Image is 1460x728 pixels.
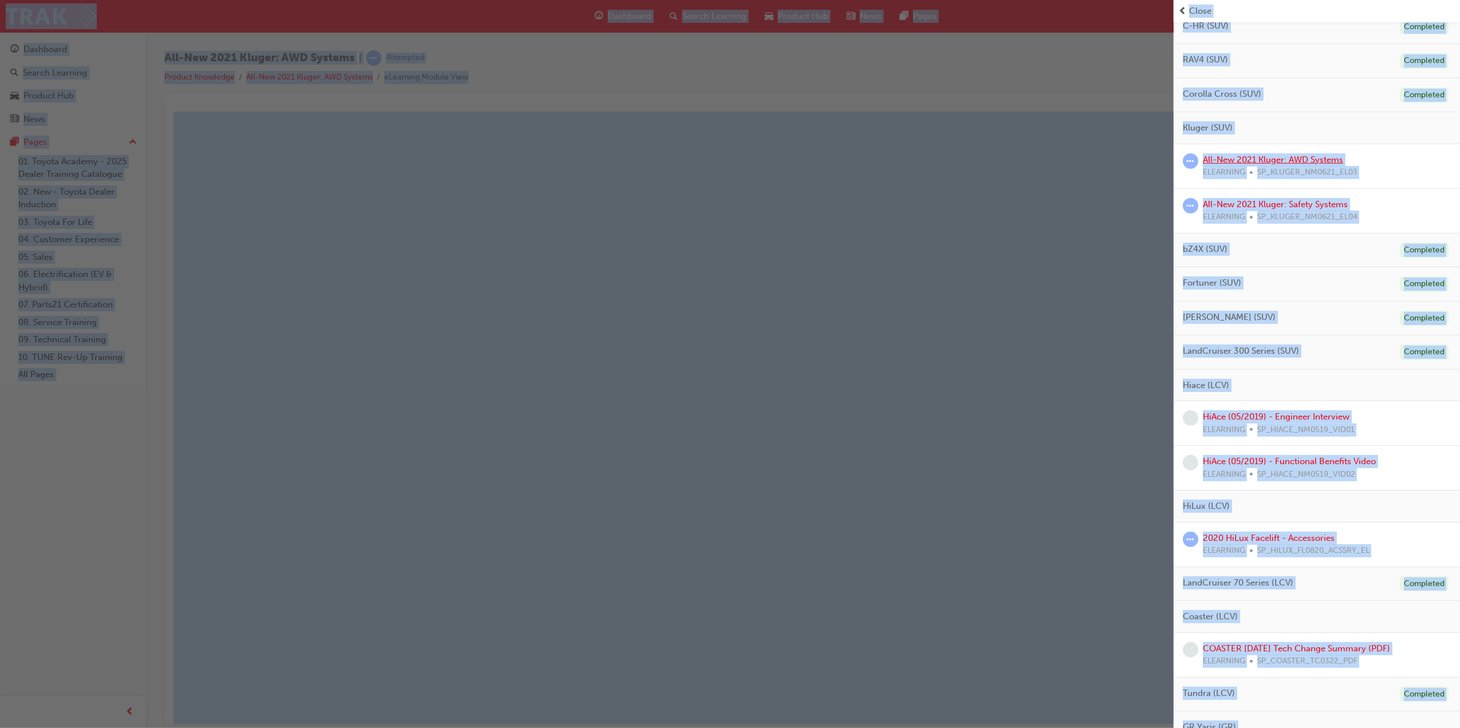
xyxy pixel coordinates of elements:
div: Completed [1400,53,1449,69]
span: learningRecordVerb_NONE-icon [1183,455,1198,470]
div: Completed [1400,276,1449,292]
button: prev-iconClose [1178,5,1455,18]
span: C-HR (SUV) [1183,19,1229,33]
span: ELEARNING [1203,211,1245,224]
span: SP_COASTER_TC0322_PDF [1257,655,1357,668]
div: Completed [1400,311,1449,326]
a: 2020 HiLux Facelift - Accessories [1203,533,1335,543]
span: SP_HIACE_NM0519_VID02 [1257,468,1355,481]
span: SP_KLUGER_NM0621_EL04 [1257,211,1357,224]
span: learningRecordVerb_NONE-icon [1183,642,1198,658]
span: RAV4 (SUV) [1183,53,1228,66]
div: Completed [1400,88,1449,103]
span: Coaster (LCV) [1183,610,1238,623]
div: Completed [1400,19,1449,35]
span: prev-icon [1178,5,1187,18]
span: SP_KLUGER_NM0621_EL03 [1257,166,1357,179]
span: Close [1189,5,1211,18]
span: Kluger (SUV) [1183,121,1233,134]
span: SP_HILUX_FL0820_ACSSRY_EL [1257,544,1370,557]
div: Completed [1400,687,1449,702]
span: Fortuner (SUV) [1183,276,1241,290]
span: ELEARNING [1203,424,1245,437]
span: Tundra (LCV) [1183,687,1235,700]
div: Completed [1400,345,1449,360]
a: All-New 2021 Kluger: Safety Systems [1203,199,1348,209]
span: learningRecordVerb_NONE-icon [1183,410,1198,426]
span: learningRecordVerb_ATTEMPT-icon [1183,153,1198,169]
span: HiLux (LCV) [1183,500,1230,513]
span: ELEARNING [1203,166,1245,179]
span: learningRecordVerb_ATTEMPT-icon [1183,532,1198,547]
span: SP_HIACE_NM0519_VID01 [1257,424,1355,437]
span: ELEARNING [1203,544,1245,557]
span: Corolla Cross (SUV) [1183,88,1261,101]
div: Completed [1400,576,1449,592]
span: learningRecordVerb_ATTEMPT-icon [1183,198,1198,213]
span: ELEARNING [1203,655,1245,668]
a: HiAce (05/2019) - Engineer Interview [1203,412,1349,422]
span: bZ4X (SUV) [1183,243,1227,256]
div: Completed [1400,243,1449,258]
a: HiAce (05/2019) - Functional Benefits Video [1203,456,1376,466]
a: All-New 2021 Kluger: AWD Systems [1203,155,1343,165]
span: LandCruiser 300 Series (SUV) [1183,345,1299,358]
span: [PERSON_NAME] (SUV) [1183,311,1276,324]
span: LandCruiser 70 Series (LCV) [1183,576,1293,589]
span: Hiace (LCV) [1183,379,1229,392]
span: ELEARNING [1203,468,1245,481]
a: COASTER [DATE] Tech Change Summary (PDF) [1203,643,1390,654]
